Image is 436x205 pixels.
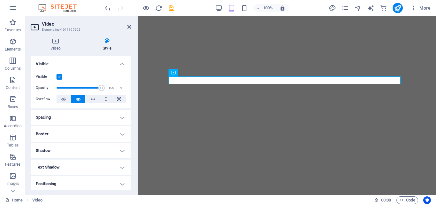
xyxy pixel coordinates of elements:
button: 100% [253,4,276,12]
span: Code [399,196,415,204]
label: Opacity [36,86,56,90]
button: More [408,3,433,13]
span: Click to select. Double-click to edit [32,196,42,204]
button: text_generator [367,4,375,12]
button: commerce [380,4,387,12]
h4: Positioning [31,176,131,192]
p: Accordion [4,123,22,129]
label: Overflow [36,95,56,103]
button: save [168,4,175,12]
div: % [117,84,126,92]
p: Columns [5,66,21,71]
h2: Video [42,21,131,27]
i: Commerce [380,4,387,12]
nav: breadcrumb [32,196,42,204]
a: Click to cancel selection. Double-click to open Pages [5,196,23,204]
label: Visible [36,73,56,81]
h3: Element #ed-1011197692 [42,27,118,33]
span: More [410,5,431,11]
i: Publish [394,4,401,12]
p: Features [5,162,20,167]
h4: Shadow [31,143,131,158]
p: Boxes [8,104,18,109]
p: Tables [7,143,19,148]
i: Navigator [354,4,362,12]
i: Reload page [155,4,162,12]
button: undo [104,4,111,12]
button: design [329,4,336,12]
button: pages [342,4,349,12]
p: Images [6,181,19,186]
h4: Text Shadow [31,160,131,175]
h4: Border [31,126,131,142]
h4: Visible [31,56,131,68]
h6: Session time [374,196,391,204]
button: navigator [354,4,362,12]
button: reload [155,4,162,12]
p: Favorites [4,28,21,33]
i: Save (Ctrl+S) [168,4,175,12]
p: Elements [5,47,21,52]
button: publish [393,3,403,13]
i: AI Writer [367,4,374,12]
h4: Spacing [31,110,131,125]
span: 00 00 [381,196,391,204]
span: : [386,198,387,202]
h4: Style [83,38,131,51]
button: Code [396,196,418,204]
button: Usercentrics [423,196,431,204]
i: Pages (Ctrl+Alt+S) [342,4,349,12]
p: Content [6,85,20,90]
h6: 100% [263,4,273,12]
i: On resize automatically adjust zoom level to fit chosen device. [280,5,285,11]
h4: Video [31,38,83,51]
i: Design (Ctrl+Alt+Y) [329,4,336,12]
img: Editor Logo [37,4,85,12]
